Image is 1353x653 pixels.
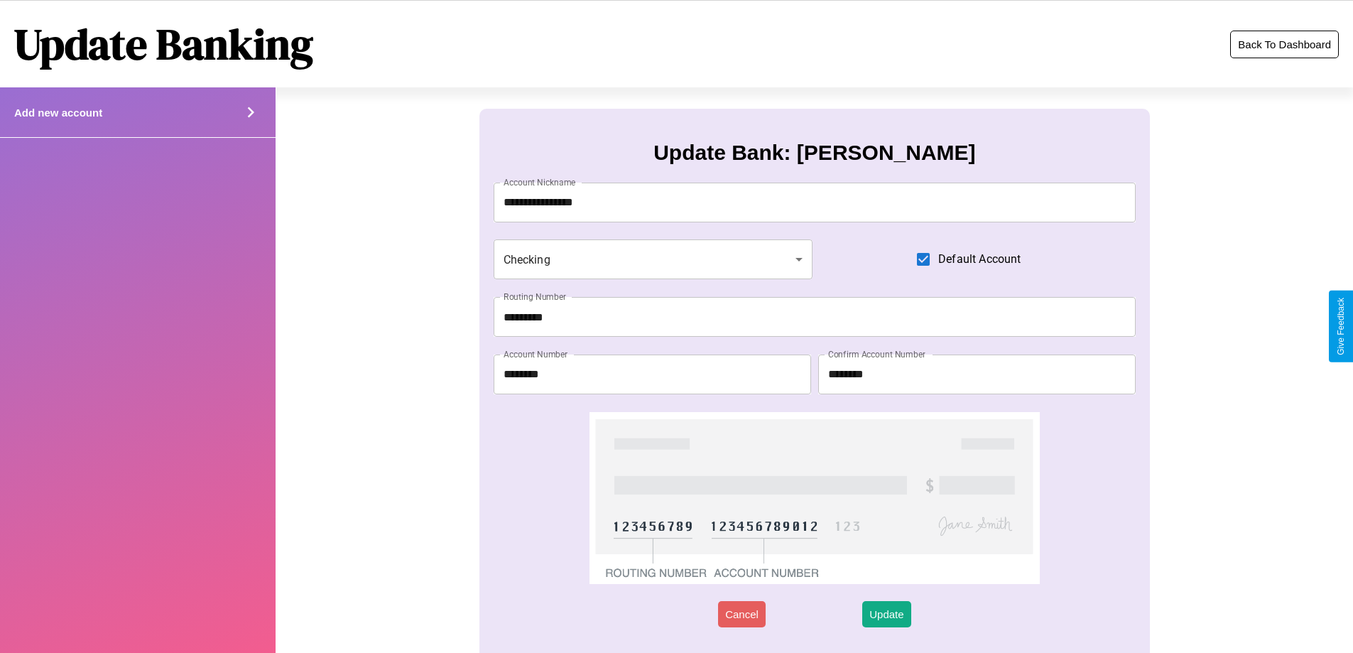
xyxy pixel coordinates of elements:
[862,601,911,627] button: Update
[828,348,925,360] label: Confirm Account Number
[1230,31,1339,58] button: Back To Dashboard
[14,107,102,119] h4: Add new account
[718,601,766,627] button: Cancel
[504,348,567,360] label: Account Number
[14,15,313,73] h1: Update Banking
[589,412,1039,584] img: check
[938,251,1021,268] span: Default Account
[504,291,566,303] label: Routing Number
[504,176,576,188] label: Account Nickname
[1336,298,1346,355] div: Give Feedback
[653,141,975,165] h3: Update Bank: [PERSON_NAME]
[494,239,813,279] div: Checking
